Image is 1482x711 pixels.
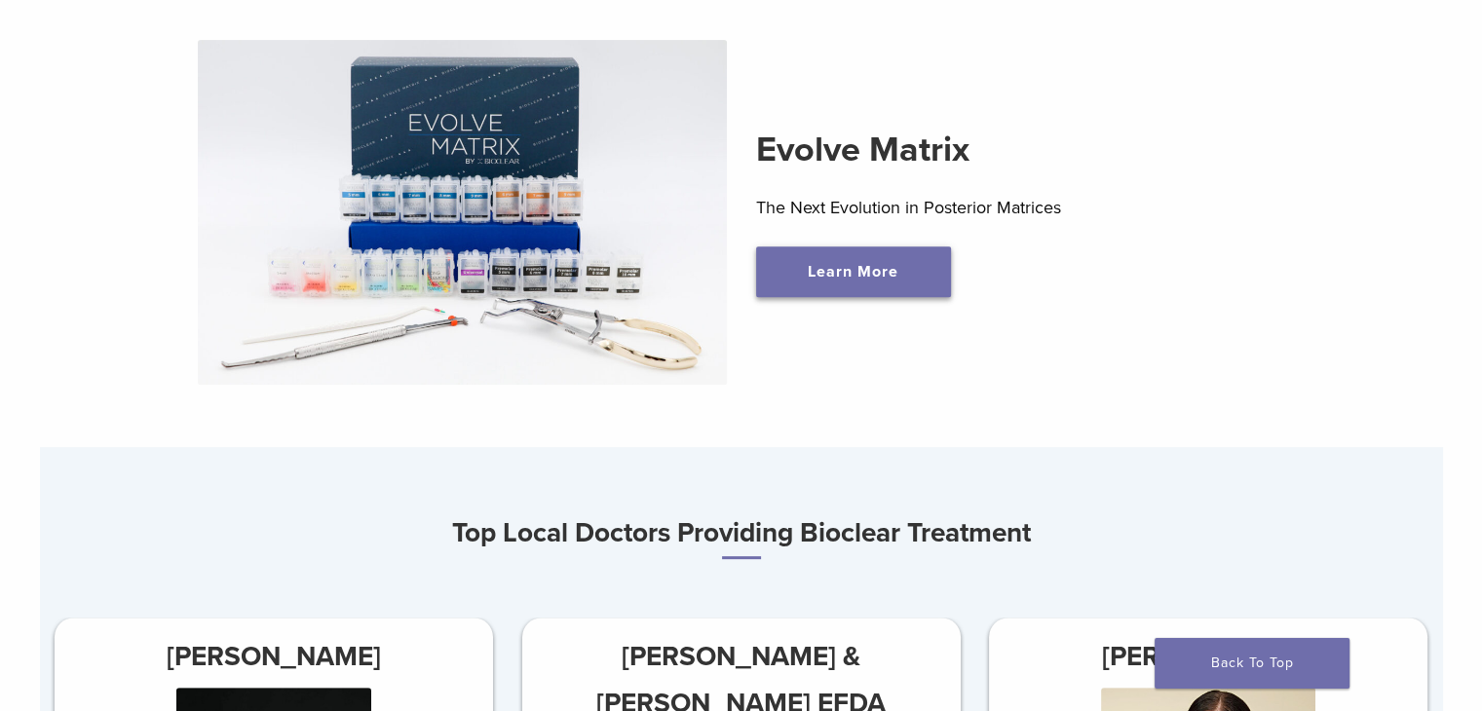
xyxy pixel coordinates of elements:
h2: Evolve Matrix [756,127,1285,173]
p: The Next Evolution in Posterior Matrices [756,193,1285,222]
a: Learn More [756,246,951,297]
img: Evolve Matrix [198,40,727,385]
h3: [PERSON_NAME] [55,633,493,680]
a: Back To Top [1155,638,1349,689]
h3: [PERSON_NAME] [989,633,1427,680]
h3: Top Local Doctors Providing Bioclear Treatment [40,509,1443,559]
